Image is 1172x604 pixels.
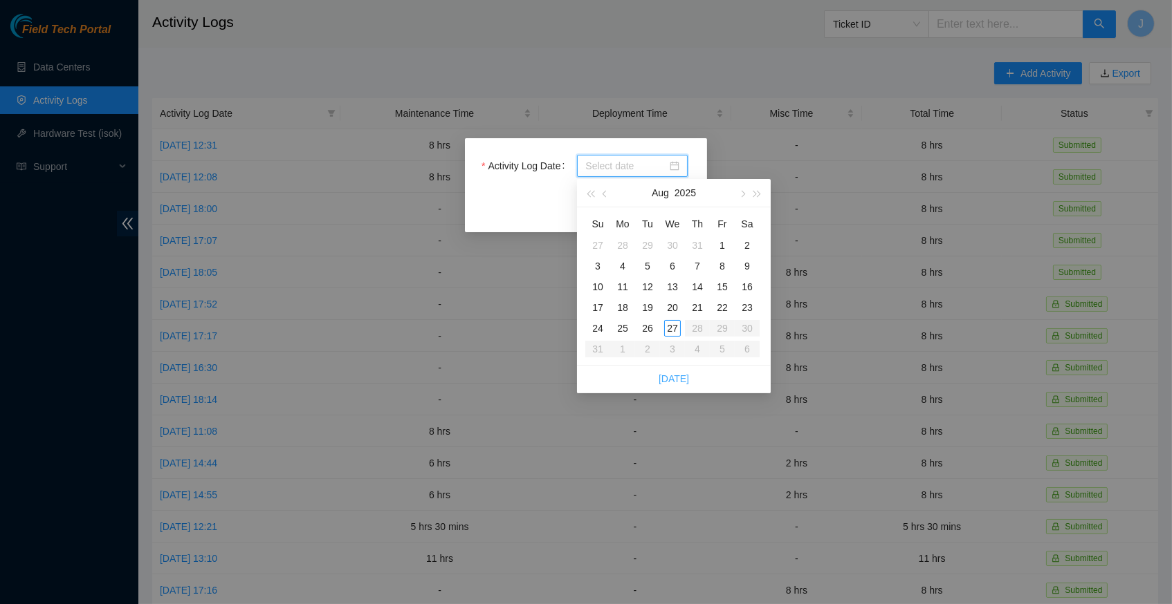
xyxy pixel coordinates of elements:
td: 2025-08-11 [610,276,635,297]
td: 2025-08-22 [710,297,735,318]
div: 31 [689,237,706,254]
div: 9 [739,258,756,274]
div: 28 [614,237,631,254]
th: We [660,213,685,235]
button: 2025 [675,179,696,207]
th: Fr [710,213,735,235]
div: 7 [689,258,706,274]
td: 2025-07-29 [635,235,660,256]
div: 27 [664,320,681,337]
td: 2025-08-02 [735,235,760,256]
td: 2025-07-31 [685,235,710,256]
td: 2025-08-10 [585,276,610,297]
div: 3 [589,258,606,274]
div: 1 [714,237,731,254]
th: Mo [610,213,635,235]
div: 16 [739,279,756,295]
div: 15 [714,279,731,295]
div: 29 [639,237,656,254]
td: 2025-08-16 [735,276,760,297]
td: 2025-08-15 [710,276,735,297]
td: 2025-08-20 [660,297,685,318]
td: 2025-08-21 [685,297,710,318]
td: 2025-08-19 [635,297,660,318]
td: 2025-08-26 [635,318,660,339]
td: 2025-08-24 [585,318,610,339]
div: 22 [714,299,731,316]
div: 12 [639,279,656,295]
td: 2025-08-18 [610,297,635,318]
div: 2 [739,237,756,254]
td: 2025-07-30 [660,235,685,256]
div: 30 [664,237,681,254]
div: 26 [639,320,656,337]
td: 2025-08-04 [610,256,635,276]
a: [DATE] [659,373,689,384]
td: 2025-08-14 [685,276,710,297]
div: 13 [664,279,681,295]
div: 17 [589,299,606,316]
td: 2025-08-09 [735,256,760,276]
td: 2025-08-12 [635,276,660,297]
div: 27 [589,237,606,254]
button: Aug [652,179,669,207]
div: 20 [664,299,681,316]
div: 18 [614,299,631,316]
div: 25 [614,320,631,337]
div: 21 [689,299,706,316]
div: 14 [689,279,706,295]
th: Sa [735,213,760,235]
th: Tu [635,213,660,235]
div: 23 [739,299,756,316]
div: 19 [639,299,656,316]
th: Th [685,213,710,235]
td: 2025-08-05 [635,256,660,276]
th: Su [585,213,610,235]
td: 2025-08-07 [685,256,710,276]
label: Activity Log Date [482,155,570,177]
td: 2025-08-17 [585,297,610,318]
div: 11 [614,279,631,295]
div: 4 [614,258,631,274]
td: 2025-08-23 [735,297,760,318]
div: 5 [639,258,656,274]
div: 8 [714,258,731,274]
td: 2025-08-27 [660,318,685,339]
td: 2025-07-27 [585,235,610,256]
td: 2025-08-06 [660,256,685,276]
div: 10 [589,279,606,295]
div: 24 [589,320,606,337]
td: 2025-08-13 [660,276,685,297]
td: 2025-08-01 [710,235,735,256]
td: 2025-07-28 [610,235,635,256]
input: Activity Log Date [585,158,667,173]
td: 2025-08-08 [710,256,735,276]
td: 2025-08-03 [585,256,610,276]
div: 6 [664,258,681,274]
td: 2025-08-25 [610,318,635,339]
